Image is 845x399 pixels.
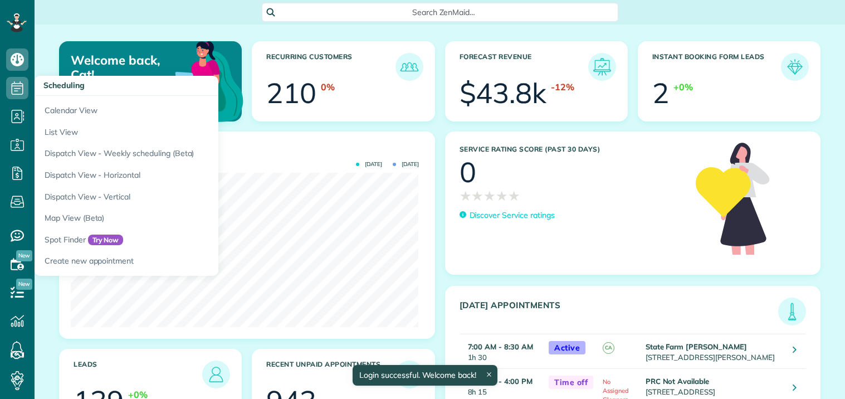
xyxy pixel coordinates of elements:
h3: Recent unpaid appointments [266,361,395,388]
a: Dispatch View - Weekly scheduling (Beta) [35,143,313,164]
span: Try Now [88,235,124,246]
span: ★ [460,186,472,206]
span: New [16,250,32,261]
img: icon_form_leads-04211a6a04a5b2264e4ee56bc0799ec3eb69b7e499cbb523a139df1d13a81ae0.png [784,56,806,78]
div: $43.8k [460,79,547,107]
a: Dispatch View - Vertical [35,186,313,208]
span: Time off [549,376,593,390]
img: icon_forecast_revenue-8c13a41c7ed35a8dcfafea3cbb826a0462acb37728057bba2d056411b612bbbe.png [591,56,613,78]
a: Map View (Beta) [35,207,313,229]
span: ★ [483,186,496,206]
div: +0% [673,81,693,94]
img: icon_todays_appointments-901f7ab196bb0bea1936b74009e4eb5ffbc2d2711fa7634e0d609ed5ef32b18b.png [781,300,803,323]
h3: Actual Revenue this month [74,146,423,156]
h3: Instant Booking Form Leads [652,53,781,81]
strong: 7:45 AM - 4:00 PM [468,377,533,386]
span: ★ [508,186,520,206]
td: [STREET_ADDRESS][PERSON_NAME] [643,334,785,368]
span: [DATE] [356,162,382,167]
h3: Leads [74,361,202,388]
span: [DATE] [393,162,419,167]
h3: [DATE] Appointments [460,300,779,325]
span: CA [603,342,614,354]
p: Discover Service ratings [470,210,555,221]
img: icon_leads-1bed01f49abd5b7fead27621c3d59655bb73ed531f8eeb49469d10e621d6b896.png [205,363,227,386]
h3: Forecast Revenue [460,53,588,81]
a: Discover Service ratings [460,210,555,221]
div: 0% [321,81,335,94]
span: Active [549,341,585,355]
strong: 7:00 AM - 8:30 AM [468,342,533,351]
strong: PRC Not Available [646,377,709,386]
td: 1h 30 [460,334,544,368]
div: 2 [652,79,669,107]
p: Welcome back, Cat! [71,53,182,82]
span: Scheduling [43,80,85,90]
h3: Service Rating score (past 30 days) [460,145,685,153]
img: icon_recurring_customers-cf858462ba22bcd05b5a5880d41d6543d210077de5bb9ebc9590e49fd87d84ed.png [398,56,421,78]
span: New [16,279,32,290]
div: Login successful. Welcome back! [353,365,497,386]
img: dashboard_welcome-42a62b7d889689a78055ac9021e634bf52bae3f8056760290aed330b23ab8690.png [138,28,246,137]
a: List View [35,121,313,143]
strong: State Farm [PERSON_NAME] [646,342,747,351]
h3: Recurring Customers [266,53,395,81]
a: Calendar View [35,96,313,121]
a: Spot FinderTry Now [35,229,313,251]
div: 210 [266,79,316,107]
div: 0 [460,158,476,186]
a: Dispatch View - Horizontal [35,164,313,186]
div: -12% [551,81,574,94]
span: ★ [496,186,508,206]
span: ★ [471,186,483,206]
img: icon_unpaid_appointments-47b8ce3997adf2238b356f14209ab4cced10bd1f174958f3ca8f1d0dd7fffeee.png [398,363,421,386]
a: Create new appointment [35,250,313,276]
